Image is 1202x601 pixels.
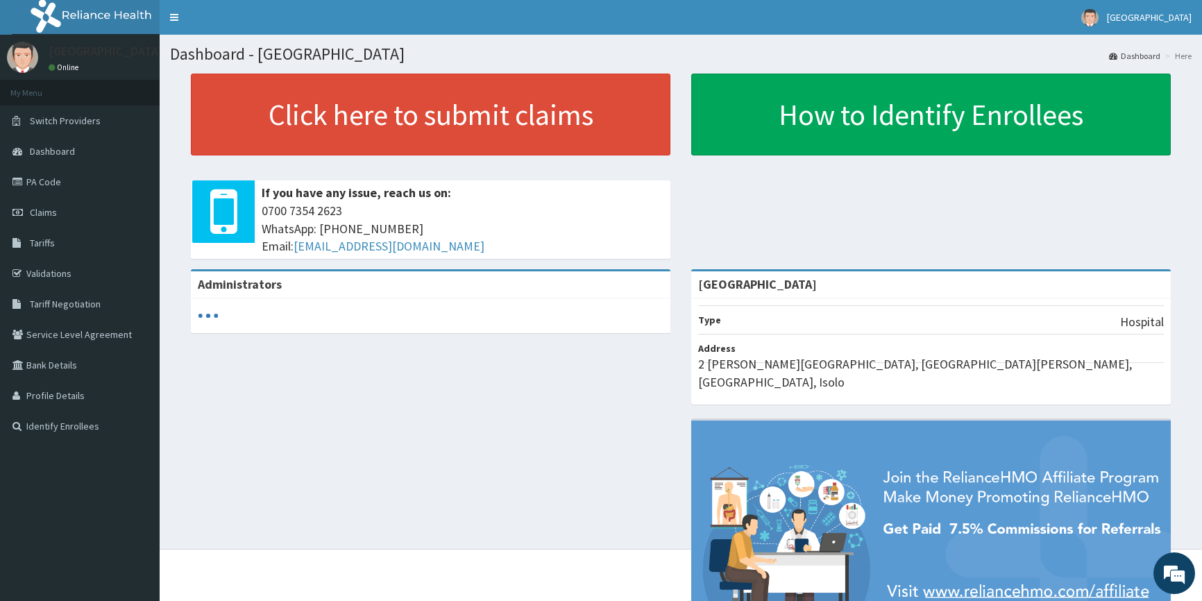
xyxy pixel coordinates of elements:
[294,238,484,254] a: [EMAIL_ADDRESS][DOMAIN_NAME]
[30,145,75,158] span: Dashboard
[191,74,670,155] a: Click here to submit claims
[698,314,721,326] b: Type
[1109,50,1160,62] a: Dashboard
[30,237,55,249] span: Tariffs
[698,355,1164,391] p: 2 [PERSON_NAME][GEOGRAPHIC_DATA], [GEOGRAPHIC_DATA][PERSON_NAME], [GEOGRAPHIC_DATA], Isolo
[7,42,38,73] img: User Image
[1162,50,1192,62] li: Here
[262,185,451,201] b: If you have any issue, reach us on:
[262,202,663,255] span: 0700 7354 2623 WhatsApp: [PHONE_NUMBER] Email:
[170,45,1192,63] h1: Dashboard - [GEOGRAPHIC_DATA]
[698,342,736,355] b: Address
[49,62,82,72] a: Online
[691,74,1171,155] a: How to Identify Enrollees
[698,276,817,292] strong: [GEOGRAPHIC_DATA]
[30,115,101,127] span: Switch Providers
[198,276,282,292] b: Administrators
[1120,313,1164,331] p: Hospital
[30,298,101,310] span: Tariff Negotiation
[198,305,219,326] svg: audio-loading
[1107,11,1192,24] span: [GEOGRAPHIC_DATA]
[49,45,163,58] p: [GEOGRAPHIC_DATA]
[1081,9,1099,26] img: User Image
[30,206,57,219] span: Claims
